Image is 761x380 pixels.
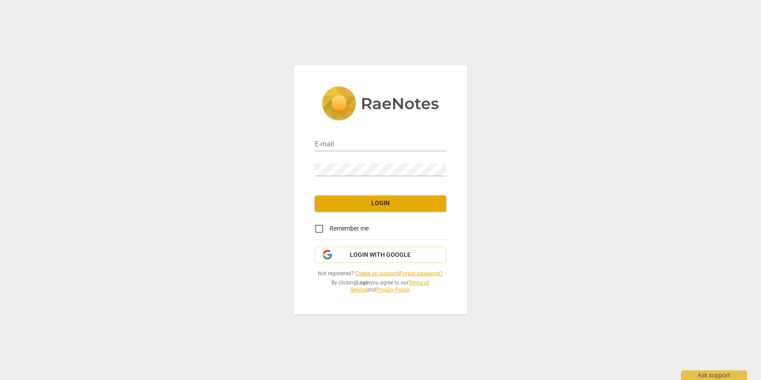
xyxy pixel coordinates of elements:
a: Create an account [356,270,399,277]
a: Terms of Service [351,280,430,293]
button: Login [315,195,446,211]
span: Login [322,199,439,208]
img: 5ac2273c67554f335776073100b6d88f.svg [322,86,439,122]
span: Remember me [330,224,369,233]
div: Ask support [681,370,747,380]
span: Login with Google [350,251,411,259]
a: Privacy Policy [377,287,409,293]
span: Not registered? | [315,270,446,277]
a: Forgot password? [400,270,443,277]
button: Login with Google [315,247,446,263]
span: By clicking you agree to our and . [315,279,446,294]
b: Login [357,280,370,286]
